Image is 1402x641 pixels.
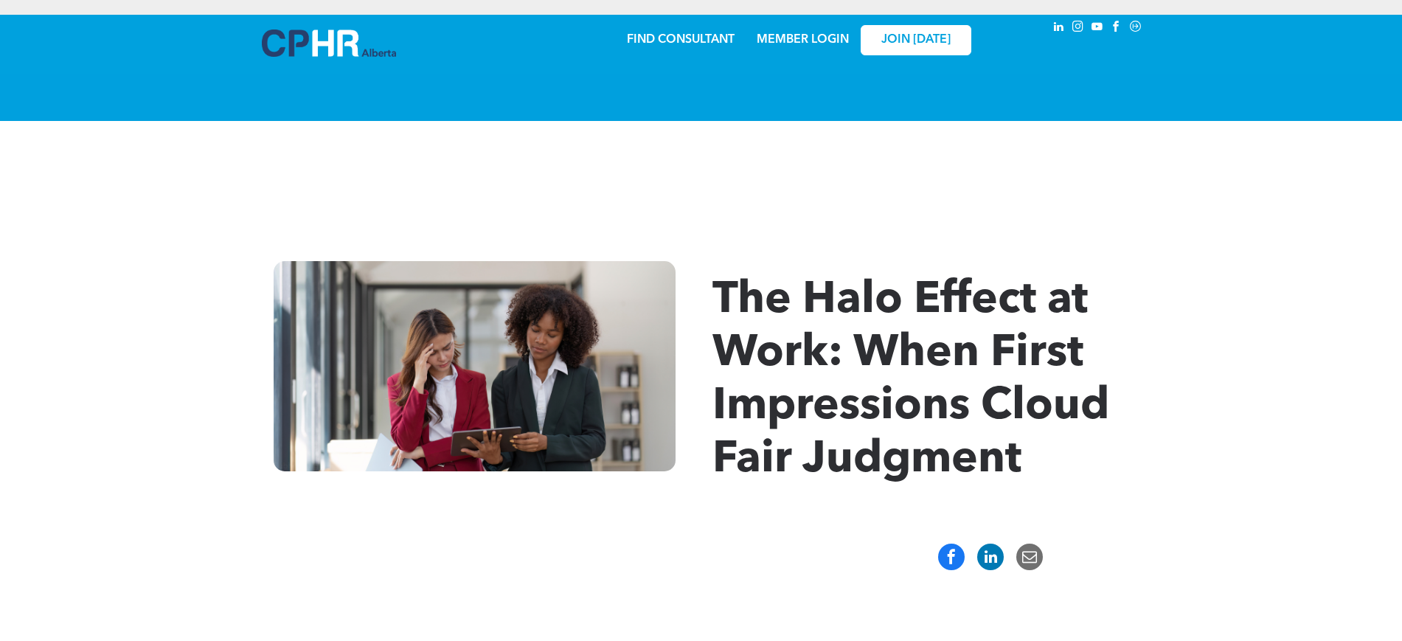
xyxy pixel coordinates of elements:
[1089,18,1106,38] a: youtube
[861,25,971,55] a: JOIN [DATE]
[1070,18,1086,38] a: instagram
[1128,18,1144,38] a: Social network
[1108,18,1125,38] a: facebook
[712,279,1109,482] span: The Halo Effect at Work: When First Impressions Cloud Fair Judgment
[627,34,735,46] a: FIND CONSULTANT
[757,34,849,46] a: MEMBER LOGIN
[1051,18,1067,38] a: linkedin
[262,30,396,57] img: A blue and white logo for cp alberta
[881,33,951,47] span: JOIN [DATE]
